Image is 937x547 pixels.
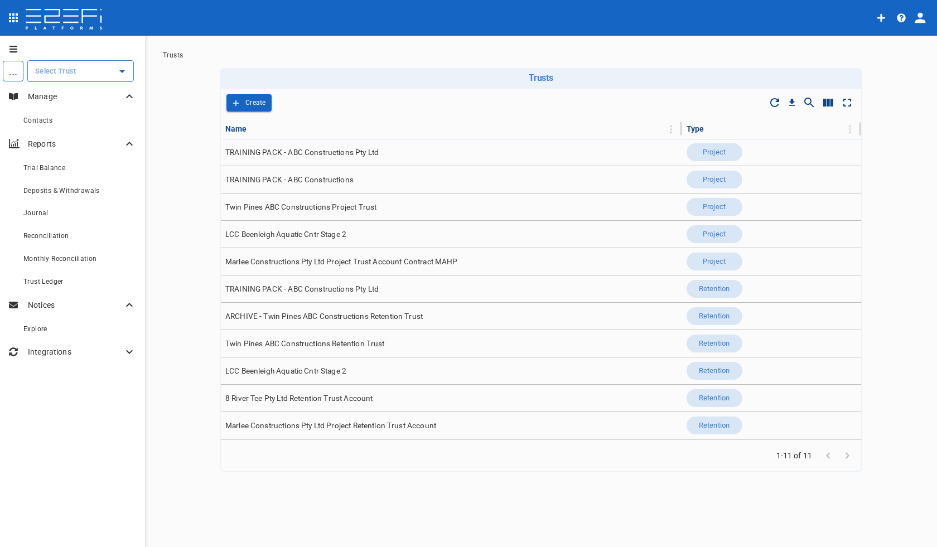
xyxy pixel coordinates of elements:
a: Trusts [163,51,183,59]
span: Marlee Constructions Pty Ltd Project Retention Trust Account [225,420,436,431]
span: LCC Beenleigh Aquatic Cntr Stage 2 [225,229,346,240]
span: Project [696,175,732,185]
span: TRAINING PACK - ABC Constructions Pty Ltd [225,147,379,158]
div: Type [687,122,704,135]
span: Monthly Reconciliation [23,255,97,263]
button: Toggle full screen [838,93,857,112]
span: Retention [692,393,736,404]
span: Trial Balance [23,164,65,172]
button: Column Actions [841,120,859,138]
span: Retention [692,284,736,294]
p: Notices [28,299,123,311]
button: Open [114,64,130,79]
span: Go to next page [838,450,857,461]
span: Reconciliation [23,232,69,240]
span: Twin Pines ABC Constructions Project Trust [225,202,376,212]
p: Integrations [28,346,123,357]
span: LCC Beenleigh Aquatic Cntr Stage 2 [225,366,346,376]
h6: Trusts [224,72,858,83]
span: TRAINING PACK - ABC Constructions [225,175,354,185]
span: Add Trust [226,94,272,112]
span: 1-11 of 11 [776,450,813,461]
p: Reports [28,138,123,149]
span: Project [696,202,732,212]
span: TRAINING PACK - ABC Constructions Pty Ltd [225,284,379,294]
span: Retention [692,420,736,431]
button: Show/Hide search [800,93,819,112]
span: 8 River Tce Pty Ltd Retention Trust Account [225,393,373,404]
span: Journal [23,209,49,217]
span: Trust Ledger [23,278,64,285]
div: Name [225,122,247,135]
p: Create [245,96,266,109]
span: Deposits & Withdrawals [23,187,100,195]
nav: breadcrumb [163,51,919,59]
span: Refresh Data [765,93,784,112]
p: Manage [28,91,123,102]
span: Project [696,147,732,158]
button: Download CSV [784,95,800,110]
div: ... [3,61,23,81]
span: Project [696,256,732,267]
span: ARCHIVE - Twin Pines ABC Constructions Retention Trust [225,311,423,322]
span: Twin Pines ABC Constructions Retention Trust [225,338,385,349]
span: Explore [23,325,47,333]
span: Marlee Constructions Pty Ltd Project Trust Account Contract MAHP [225,256,458,267]
button: Create [226,94,272,112]
span: Contacts [23,117,52,124]
span: Retention [692,311,736,322]
span: Go to previous page [819,450,838,461]
input: Select Trust [32,65,112,77]
span: Project [696,229,732,240]
span: Retention [692,366,736,376]
span: Retention [692,338,736,349]
button: Show/Hide columns [819,93,838,112]
button: Column Actions [662,120,680,138]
